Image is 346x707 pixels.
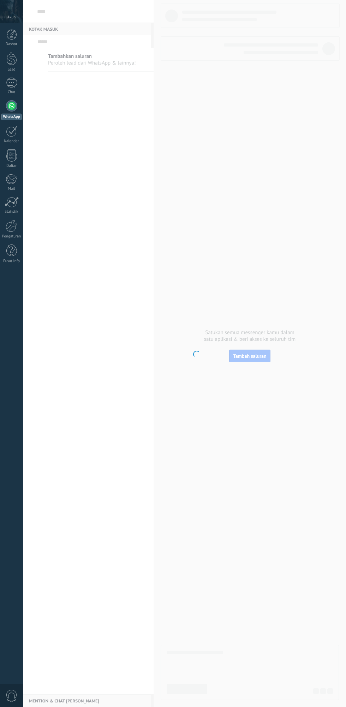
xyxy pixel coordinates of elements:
div: Dasbor [1,42,22,47]
span: Akun [7,15,16,20]
div: Statistik [1,210,22,214]
div: Lead [1,67,22,72]
div: Kalender [1,139,22,144]
div: Pusat Info [1,259,22,264]
div: Chat [1,90,22,95]
div: Mail [1,187,22,191]
div: Daftar [1,164,22,168]
div: Pengaturan [1,234,22,239]
div: WhatsApp [1,114,22,120]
